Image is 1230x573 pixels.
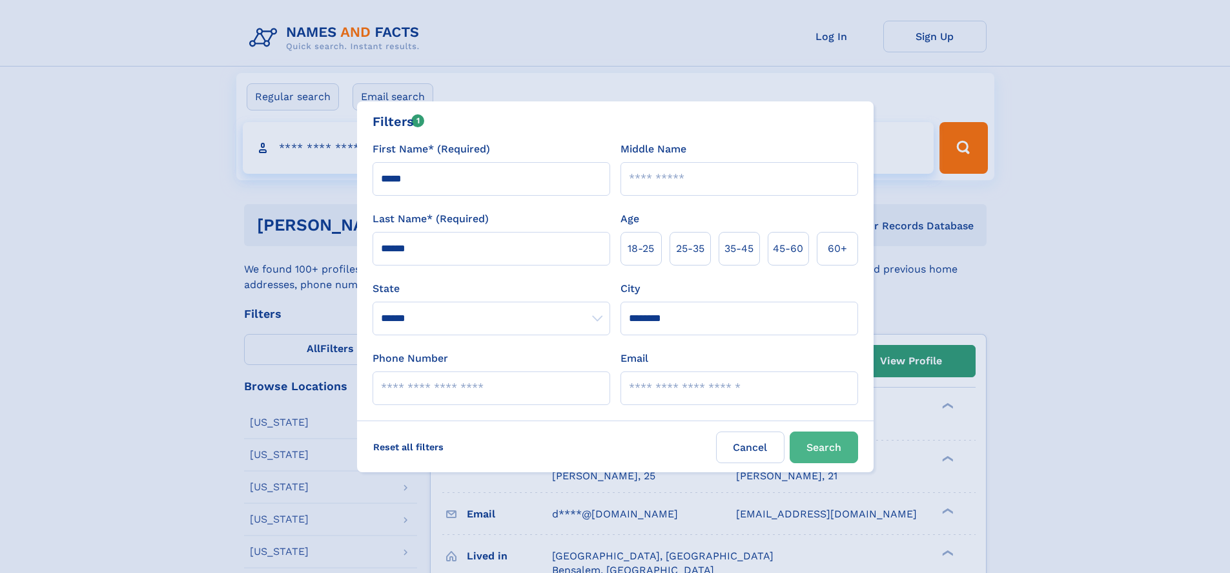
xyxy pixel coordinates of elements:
label: Last Name* (Required) [373,211,489,227]
label: Phone Number [373,351,448,366]
label: State [373,281,610,297]
span: 35‑45 [724,241,753,256]
span: 25‑35 [676,241,704,256]
div: Filters [373,112,425,131]
span: 60+ [828,241,847,256]
label: First Name* (Required) [373,141,490,157]
span: 18‑25 [628,241,654,256]
label: Middle Name [620,141,686,157]
span: 45‑60 [773,241,803,256]
label: Age [620,211,639,227]
label: Cancel [716,432,784,463]
label: Email [620,351,648,366]
label: Reset all filters [365,432,452,463]
button: Search [790,432,858,463]
label: City [620,281,640,297]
